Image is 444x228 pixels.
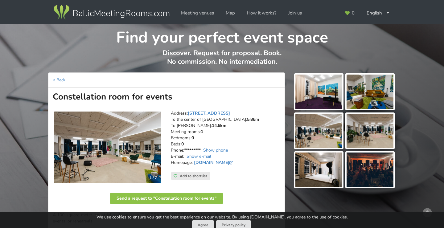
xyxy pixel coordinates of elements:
[180,173,207,178] span: Add to shortlist
[221,7,239,19] a: Map
[54,112,161,183] a: Industrial-style space | Riga | Constellation room for events 1 / 7
[48,49,396,72] p: Discover. Request for proposal. Book. No commission. No intermediation.
[171,110,280,172] address: Address: To the center of [GEOGRAPHIC_DATA]: To [PERSON_NAME]: Meeting rooms: Bedrooms: Beds: Pho...
[110,193,223,204] button: Send a request to "Constellation room for events"
[212,123,226,128] strong: 14.6km
[247,116,259,122] strong: 5.8km
[53,77,65,83] a: < Back
[295,75,342,109] img: Constellation room for events | Riga | Event place - gallery picture
[203,147,228,153] a: Show phone
[347,75,393,109] img: Constellation room for events | Riga | Event place - gallery picture
[243,7,281,19] a: How it works?
[194,160,234,165] a: [DOMAIN_NAME]
[191,135,194,141] strong: 0
[284,7,306,19] a: Join us
[48,88,285,106] h1: Constellation room for events
[52,4,171,21] img: Baltic Meeting Rooms
[347,114,393,148] img: Constellation room for events | Riga | Event place - gallery picture
[187,153,211,159] a: Show e-mail
[177,7,218,19] a: Meeting venues
[181,141,184,147] strong: 0
[146,173,161,182] div: 1 / 7
[352,11,355,15] span: 0
[295,153,342,187] img: Constellation room for events | Riga | Event place - gallery picture
[362,7,394,19] div: English
[295,114,342,148] img: Constellation room for events | Riga | Event place - gallery picture
[347,153,393,187] img: Constellation room for events | Riga | Event place - gallery picture
[48,24,396,47] h1: Find your perfect event space
[54,112,161,183] img: Industrial-style space | Riga | Constellation room for events
[201,129,203,135] strong: 1
[188,110,230,116] a: [STREET_ADDRESS]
